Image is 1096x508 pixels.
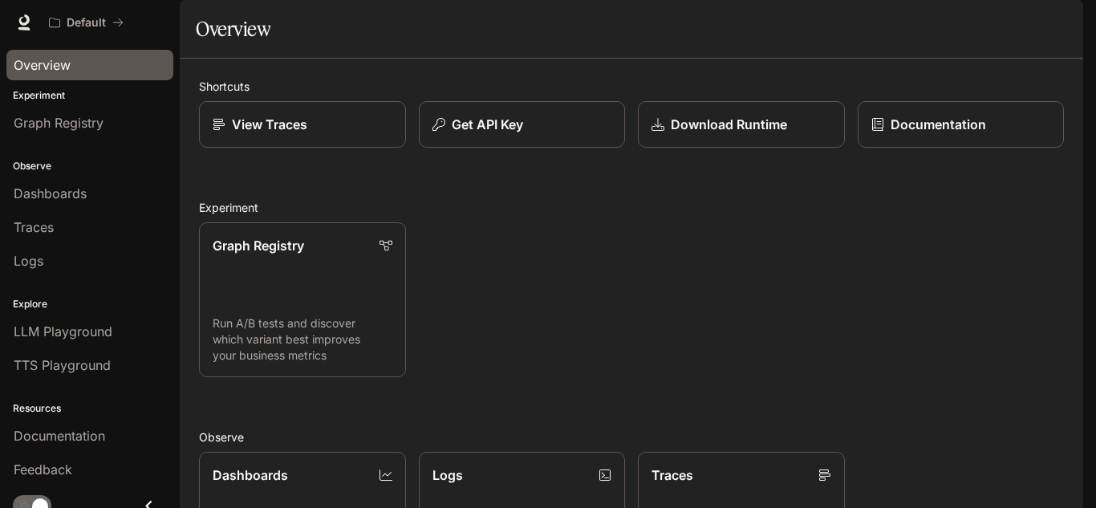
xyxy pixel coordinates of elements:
[891,115,986,134] p: Documentation
[638,101,845,148] a: Download Runtime
[432,465,463,485] p: Logs
[213,465,288,485] p: Dashboards
[452,115,523,134] p: Get API Key
[196,13,270,45] h1: Overview
[42,6,131,39] button: All workspaces
[232,115,307,134] p: View Traces
[199,199,1064,216] h2: Experiment
[199,222,406,377] a: Graph RegistryRun A/B tests and discover which variant best improves your business metrics
[652,465,693,485] p: Traces
[671,115,787,134] p: Download Runtime
[199,101,406,148] a: View Traces
[67,16,106,30] p: Default
[199,429,1064,445] h2: Observe
[199,78,1064,95] h2: Shortcuts
[213,315,392,364] p: Run A/B tests and discover which variant best improves your business metrics
[419,101,626,148] button: Get API Key
[858,101,1065,148] a: Documentation
[213,236,304,255] p: Graph Registry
